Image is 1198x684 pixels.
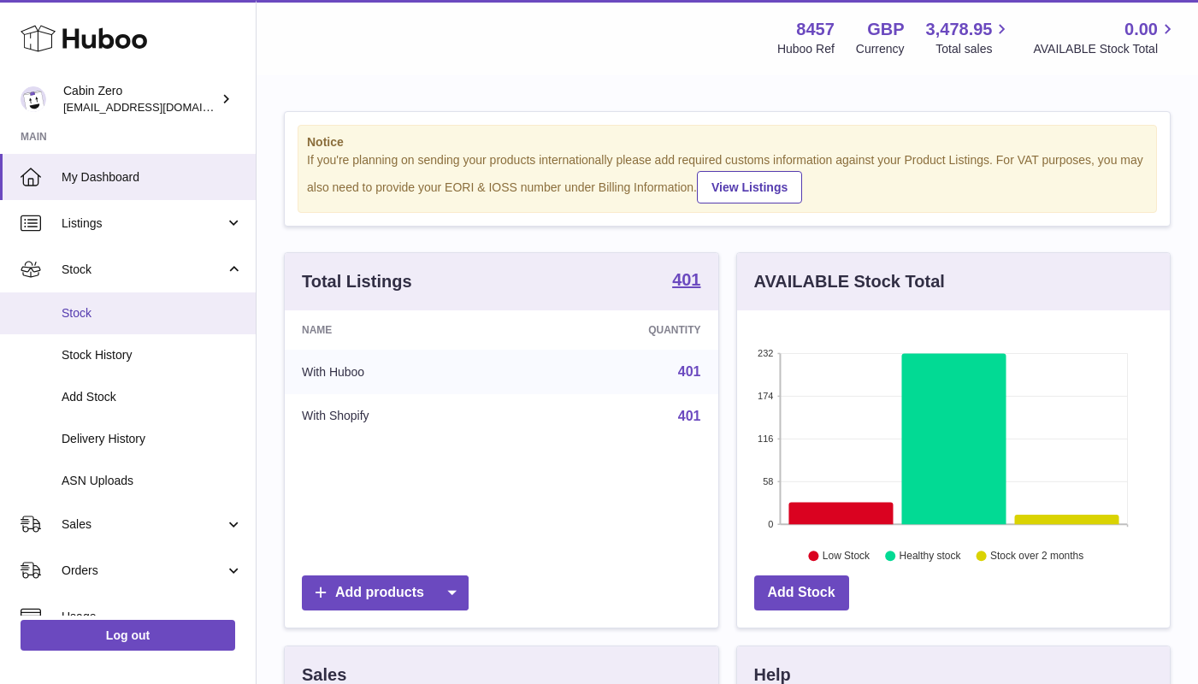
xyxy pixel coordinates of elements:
[926,18,1012,57] a: 3,478.95 Total sales
[62,516,225,533] span: Sales
[62,389,243,405] span: Add Stock
[63,83,217,115] div: Cabin Zero
[678,364,701,379] a: 401
[672,271,700,292] a: 401
[1033,41,1177,57] span: AVAILABLE Stock Total
[62,473,243,489] span: ASN Uploads
[285,310,518,350] th: Name
[302,270,412,293] h3: Total Listings
[758,433,773,444] text: 116
[867,18,904,41] strong: GBP
[62,305,243,321] span: Stock
[672,271,700,288] strong: 401
[990,550,1083,562] text: Stock over 2 months
[62,563,225,579] span: Orders
[697,171,802,203] a: View Listings
[935,41,1012,57] span: Total sales
[63,100,251,114] span: [EMAIL_ADDRESS][DOMAIN_NAME]
[754,270,945,293] h3: AVAILABLE Stock Total
[62,431,243,447] span: Delivery History
[62,215,225,232] span: Listings
[768,519,773,529] text: 0
[678,409,701,423] a: 401
[62,609,243,625] span: Usage
[1124,18,1158,41] span: 0.00
[926,18,993,41] span: 3,478.95
[307,152,1148,203] div: If you're planning on sending your products internationally please add required customs informati...
[822,550,870,562] text: Low Stock
[758,391,773,401] text: 174
[777,41,835,57] div: Huboo Ref
[62,262,225,278] span: Stock
[796,18,835,41] strong: 8457
[302,575,469,610] a: Add products
[763,476,773,486] text: 58
[1033,18,1177,57] a: 0.00 AVAILABLE Stock Total
[285,350,518,394] td: With Huboo
[62,169,243,186] span: My Dashboard
[758,348,773,358] text: 232
[899,550,961,562] text: Healthy stock
[856,41,905,57] div: Currency
[754,575,849,610] a: Add Stock
[518,310,717,350] th: Quantity
[21,620,235,651] a: Log out
[285,394,518,439] td: With Shopify
[62,347,243,363] span: Stock History
[307,134,1148,150] strong: Notice
[21,86,46,112] img: debbychu@cabinzero.com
